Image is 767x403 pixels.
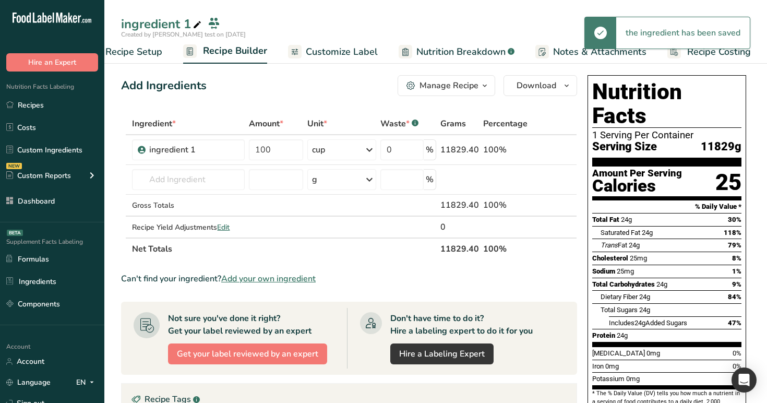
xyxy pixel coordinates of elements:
[535,40,646,64] a: Notes & Attachments
[715,169,741,196] div: 25
[592,200,741,213] section: % Daily Value *
[132,117,176,130] span: Ingredient
[630,254,647,262] span: 25mg
[86,40,162,64] a: Recipe Setup
[592,267,615,275] span: Sodium
[616,17,750,49] div: the ingredient has been saved
[121,77,207,94] div: Add Ingredients
[307,117,327,130] span: Unit
[249,117,283,130] span: Amount
[6,170,71,181] div: Custom Reports
[312,173,317,186] div: g
[592,179,682,194] div: Calories
[609,319,687,327] span: Includes Added Sugars
[168,343,327,364] button: Get your label reviewed by an expert
[130,238,438,259] th: Net Totals
[733,362,741,370] span: 0%
[553,45,646,59] span: Notes & Attachments
[733,349,741,357] span: 0%
[416,45,506,59] span: Nutrition Breakdown
[149,144,238,156] div: ingredient 1
[592,280,655,288] span: Total Carbohydrates
[642,229,653,236] span: 24g
[601,306,638,314] span: Total Sugars
[592,331,615,339] span: Protein
[6,373,51,392] a: Language
[592,140,657,153] span: Serving Size
[687,45,751,59] span: Recipe Costing
[639,306,650,314] span: 24g
[168,312,311,337] div: Not sure you've done it right? Get your label reviewed by an expert
[438,238,481,259] th: 11829.40
[288,40,378,64] a: Customize Label
[592,254,628,262] span: Cholesterol
[440,221,479,233] div: 0
[732,254,741,262] span: 8%
[183,39,267,64] a: Recipe Builder
[132,169,244,190] input: Add Ingredient
[601,241,618,249] i: Trans
[312,144,325,156] div: cup
[132,222,244,233] div: Recipe Yield Adjustments
[7,230,23,236] div: BETA
[732,280,741,288] span: 9%
[634,319,645,327] span: 24g
[701,140,741,153] span: 11829g
[728,241,741,249] span: 79%
[76,376,98,389] div: EN
[105,45,162,59] span: Recipe Setup
[420,79,478,92] div: Manage Recipe
[626,375,640,383] span: 0mg
[724,229,741,236] span: 118%
[621,216,632,223] span: 24g
[306,45,378,59] span: Customize Label
[617,331,628,339] span: 24g
[605,362,619,370] span: 0mg
[483,199,528,211] div: 100%
[592,362,604,370] span: Iron
[728,216,741,223] span: 30%
[728,293,741,301] span: 84%
[398,75,495,96] button: Manage Recipe
[504,75,577,96] button: Download
[601,241,627,249] span: Fat
[639,293,650,301] span: 24g
[592,216,619,223] span: Total Fat
[592,80,741,128] h1: Nutrition Facts
[592,375,625,383] span: Potassium
[440,199,479,211] div: 11829.40
[617,267,634,275] span: 25mg
[483,117,528,130] span: Percentage
[483,144,528,156] div: 100%
[601,293,638,301] span: Dietary Fiber
[399,40,514,64] a: Nutrition Breakdown
[221,272,316,285] span: Add your own ingredient
[440,117,466,130] span: Grams
[203,44,267,58] span: Recipe Builder
[6,163,22,169] div: NEW
[629,241,640,249] span: 24g
[592,130,741,140] div: 1 Serving Per Container
[390,312,533,337] div: Don't have time to do it? Hire a labeling expert to do it for you
[177,348,318,360] span: Get your label reviewed by an expert
[217,222,230,232] span: Edit
[440,144,479,156] div: 11829.40
[667,40,751,64] a: Recipe Costing
[6,53,98,72] button: Hire an Expert
[732,267,741,275] span: 1%
[390,343,494,364] a: Hire a Labeling Expert
[481,238,530,259] th: 100%
[728,319,741,327] span: 47%
[132,200,244,211] div: Gross Totals
[592,169,682,179] div: Amount Per Serving
[121,30,246,39] span: Created by [PERSON_NAME] test on [DATE]
[121,272,577,285] div: Can't find your ingredient?
[121,15,203,33] div: ingredient 1
[732,368,757,393] div: Open Intercom Messenger
[592,349,645,357] span: [MEDICAL_DATA]
[601,229,640,236] span: Saturated Fat
[517,79,556,92] span: Download
[646,349,660,357] span: 0mg
[380,117,418,130] div: Waste
[656,280,667,288] span: 24g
